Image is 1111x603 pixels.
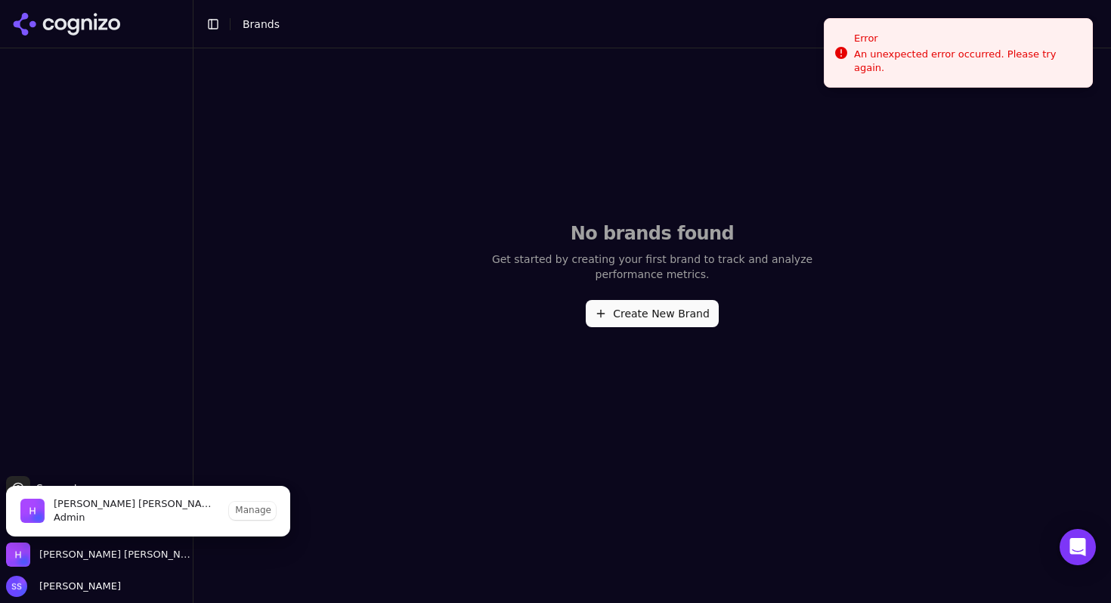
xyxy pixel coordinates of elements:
img: Hadfield Stieben & Doutt [20,499,45,523]
span: [PERSON_NAME] [33,580,121,593]
span: Hadfield Stieben & Doutt [54,497,214,511]
span: Hadfield Stieben & Doutt [39,548,193,561]
button: Manage [229,502,276,520]
p: Get started by creating your first brand to track and analyze performance metrics. [483,252,822,282]
span: Admin [54,511,214,524]
h2: No brands found [483,221,822,246]
img: Hadfield Stieben & Doutt [6,543,30,567]
div: Open Intercom Messenger [1060,529,1096,565]
button: Open user button [6,576,121,597]
span: Brands [243,18,280,30]
button: Close organization switcher [6,543,193,567]
div: Hadfield Stieben & Doutt is active [6,486,290,537]
img: Sara Stieben [6,576,27,597]
button: Create New Brand [586,300,719,327]
div: An unexpected error occurred. Please try again. [854,48,1080,75]
span: Support [30,481,78,496]
div: Error [854,31,1080,46]
nav: breadcrumb [243,17,280,32]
